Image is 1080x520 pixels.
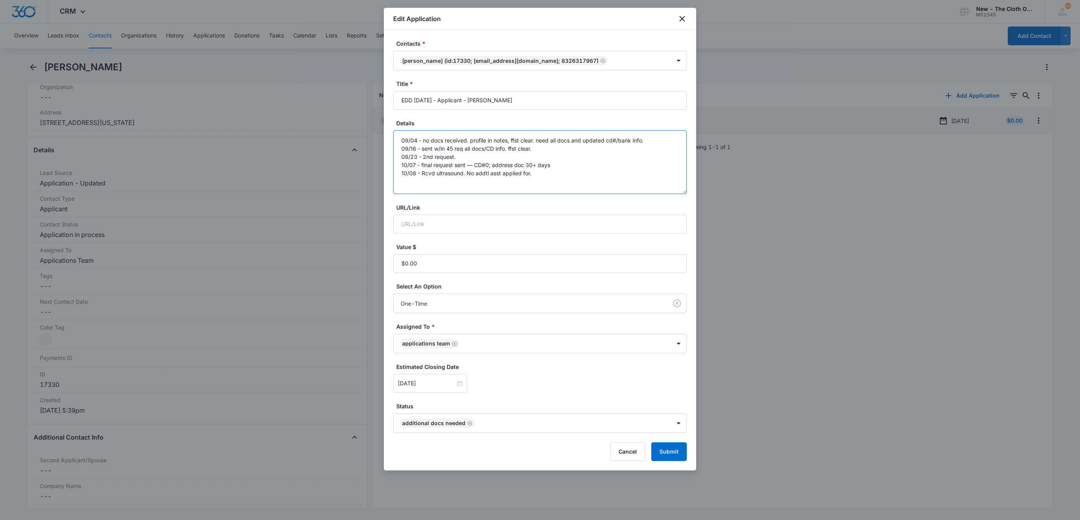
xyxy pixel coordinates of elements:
[465,420,472,426] div: Remove Additional Docs Needed
[610,442,645,461] button: Cancel
[402,57,599,64] div: [PERSON_NAME] (ID:17330; [EMAIL_ADDRESS][DOMAIN_NAME]; 8326317967)
[396,282,690,290] label: Select An Option
[396,322,690,331] label: Assigned To
[396,243,690,251] label: Value $
[396,402,690,410] label: Status
[393,254,687,273] input: Value $
[393,14,441,23] h1: Edit Application
[393,215,687,233] input: URL/Link
[677,14,687,23] button: close
[671,297,683,310] button: Clear
[393,91,687,110] input: Title
[599,58,606,63] div: Remove Melina Baxter (ID:17330; melinabaxter9911@icloud.com; 8326317967)
[398,379,455,388] input: Oct 21, 2025
[396,39,690,48] label: Contacts
[396,363,690,371] label: Estimated Closing Date
[450,341,457,346] div: Remove Applications Team
[396,80,690,88] label: Title
[396,119,690,127] label: Details
[396,203,690,212] label: URL/Link
[651,442,687,461] button: Submit
[393,130,687,194] textarea: 09/04 - no docs received. profile in notes, ffst clear. need all docs and updated cd#/bank info. ...
[402,420,465,426] div: Additional Docs Needed
[402,341,450,346] div: Applications Team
